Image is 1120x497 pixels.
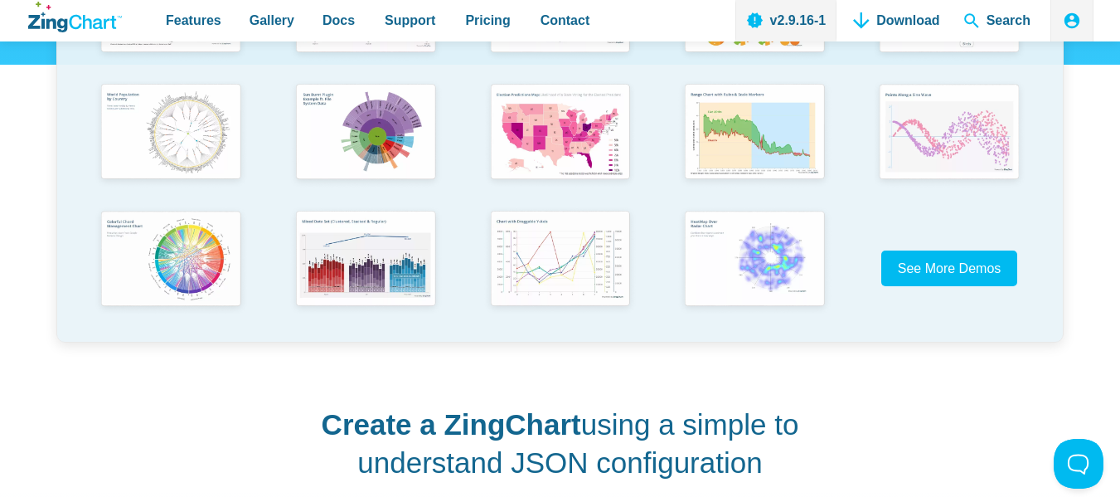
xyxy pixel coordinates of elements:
[385,9,435,32] span: Support
[676,205,832,316] img: Heatmap Over Radar Chart
[322,9,355,32] span: Docs
[881,251,1018,286] a: See More Demos
[852,78,1047,205] a: Points Along a Sine Wave
[541,9,590,32] span: Contact
[28,2,122,32] a: ZingChart Logo. Click to return to the homepage
[318,406,802,481] h2: using a simple to understand JSON configuration
[74,205,269,332] a: Colorful Chord Management Chart
[465,9,510,32] span: Pricing
[657,78,852,205] a: Range Chart with Rultes & Scale Markers
[288,205,444,316] img: Mixed Data Set (Clustered, Stacked, and Regular)
[268,205,463,332] a: Mixed Data Set (Clustered, Stacked, and Regular)
[268,78,463,205] a: Sun Burst Plugin Example ft. File System Data
[288,78,444,189] img: Sun Burst Plugin Example ft. File System Data
[322,408,581,441] strong: Create a ZingChart
[93,205,249,316] img: Colorful Chord Management Chart
[482,78,638,189] img: Election Predictions Map
[657,205,852,332] a: Heatmap Over Radar Chart
[74,78,269,205] a: World Population by Country
[166,9,221,32] span: Features
[463,205,657,332] a: Chart with Draggable Y-Axis
[871,78,1027,189] img: Points Along a Sine Wave
[1054,439,1103,489] iframe: Toggle Customer Support
[676,78,832,189] img: Range Chart with Rultes & Scale Markers
[463,78,657,205] a: Election Predictions Map
[250,9,294,32] span: Gallery
[898,261,1001,275] span: See More Demos
[482,205,638,316] img: Chart with Draggable Y-Axis
[93,78,249,189] img: World Population by Country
